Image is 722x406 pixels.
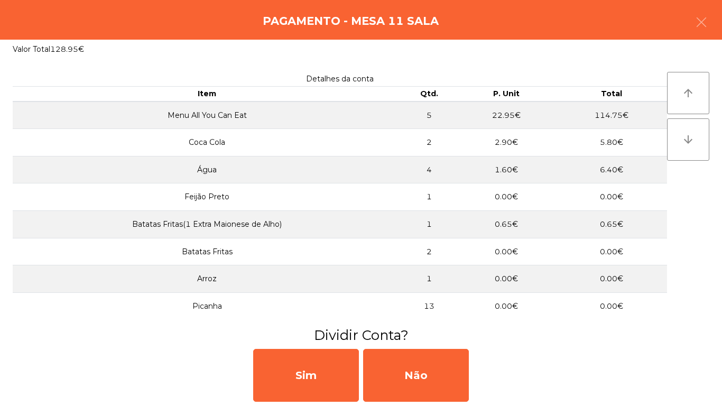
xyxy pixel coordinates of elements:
td: 1 [401,183,457,211]
h3: Dividir Conta? [8,326,714,345]
th: Item [13,87,401,101]
td: 0.00€ [556,292,667,320]
td: Batatas Fritas [13,211,401,238]
td: 2 [401,129,457,156]
td: Menu All You Can Eat [13,101,401,129]
td: 13 [401,292,457,320]
td: 0.00€ [556,183,667,211]
td: 1 [401,265,457,293]
td: 0.00€ [457,292,556,320]
i: arrow_downward [682,133,695,146]
button: arrow_upward [667,72,709,114]
td: 0.00€ [457,265,556,293]
div: Sim [253,349,359,402]
button: arrow_downward [667,118,709,161]
span: Valor Total [13,44,50,54]
span: 128.95€ [50,44,84,54]
td: 1.60€ [457,156,556,183]
th: P. Unit [457,87,556,101]
td: Batatas Fritas [13,238,401,265]
th: Qtd. [401,87,457,101]
td: Feijão Preto [13,183,401,211]
td: 2.90€ [457,129,556,156]
td: 5 [401,101,457,129]
span: (1 Extra Maionese de Alho) [183,219,282,229]
td: Picanha [13,292,401,320]
div: Não [363,349,469,402]
td: 6.40€ [556,156,667,183]
td: Coca Cola [13,129,401,156]
td: 114.75€ [556,101,667,129]
span: Detalhes da conta [306,74,374,84]
td: 0.65€ [556,211,667,238]
td: 22.95€ [457,101,556,129]
td: Arroz [13,265,401,293]
td: 1 [401,211,457,238]
td: 0.00€ [457,238,556,265]
i: arrow_upward [682,87,695,99]
td: 0.65€ [457,211,556,238]
th: Total [556,87,667,101]
td: 0.00€ [457,183,556,211]
td: 0.00€ [556,238,667,265]
h4: Pagamento - Mesa 11 Sala [263,13,439,29]
td: Água [13,156,401,183]
td: 5.80€ [556,129,667,156]
td: 4 [401,156,457,183]
td: 0.00€ [556,265,667,293]
td: 2 [401,238,457,265]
